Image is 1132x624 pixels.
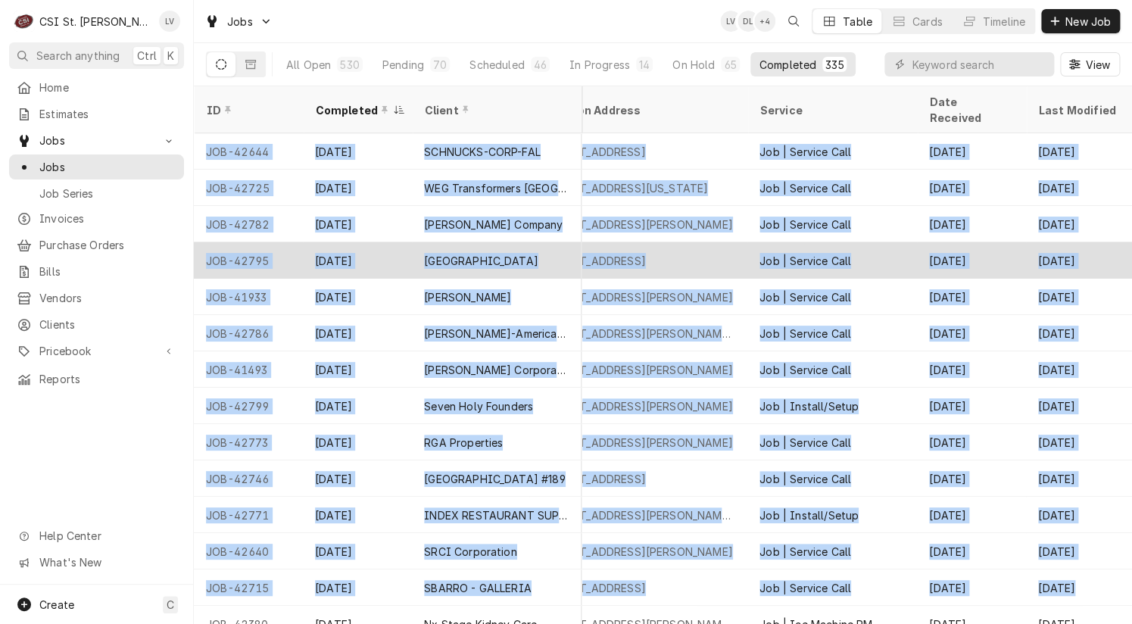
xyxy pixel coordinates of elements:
div: Pending [382,57,424,73]
span: What's New [39,554,175,570]
div: 14 [639,57,650,73]
div: DL [738,11,759,32]
div: JOB-42795 [194,242,303,279]
div: Scheduled [469,57,524,73]
div: LV [720,11,741,32]
div: [DATE] [917,133,1026,170]
span: Ctrl [137,48,157,64]
span: Jobs [39,159,176,175]
a: Estimates [9,101,184,126]
div: [STREET_ADDRESS] [541,144,646,160]
div: On Hold [672,57,715,73]
span: Invoices [39,211,176,226]
div: [PERSON_NAME] Company [424,217,563,232]
a: Clients [9,312,184,337]
a: Job Series [9,181,184,206]
div: [PERSON_NAME] Corporate Park, LLC [424,362,569,378]
a: Vendors [9,285,184,310]
span: Search anything [36,48,120,64]
div: JOB-42715 [194,569,303,606]
div: JOB-42771 [194,497,303,533]
div: [STREET_ADDRESS][PERSON_NAME][PERSON_NAME] [541,507,735,523]
div: [DATE] [303,315,412,351]
div: JOB-42773 [194,424,303,460]
button: New Job [1041,9,1120,33]
div: Last Modified [1038,102,1120,118]
span: Create [39,598,74,611]
div: JOB-42786 [194,315,303,351]
div: Cards [912,14,943,30]
div: [DATE] [303,460,412,497]
div: CSI St. [PERSON_NAME] [39,14,151,30]
div: Location Address [541,102,732,118]
div: [DATE] [303,242,412,279]
div: INDEX RESTAURANT SUPPLY (1) [424,507,569,523]
div: [STREET_ADDRESS][US_STATE] [541,180,708,196]
span: Vendors [39,290,176,306]
span: Pricebook [39,343,154,359]
a: Home [9,75,184,100]
div: Job | Service Call [759,180,851,196]
div: [STREET_ADDRESS] [541,471,646,487]
div: Lisa Vestal's Avatar [159,11,180,32]
div: [STREET_ADDRESS][PERSON_NAME] [541,544,733,560]
div: [DATE] [917,170,1026,206]
div: JOB-42746 [194,460,303,497]
div: + 4 [754,11,775,32]
div: Job | Service Call [759,362,851,378]
span: Purchase Orders [39,237,176,253]
div: Job | Service Call [759,326,851,342]
div: [STREET_ADDRESS] [541,253,646,269]
div: Lisa Vestal's Avatar [720,11,741,32]
a: Go to Pricebook [9,339,184,363]
span: Estimates [39,106,176,122]
div: [DATE] [917,497,1026,533]
a: Go to Jobs [9,128,184,153]
div: Date Received [929,94,1011,126]
div: JOB-41493 [194,351,303,388]
div: JOB-42644 [194,133,303,170]
div: David Lindsey's Avatar [738,11,759,32]
div: JOB-41933 [194,279,303,315]
a: Purchase Orders [9,232,184,257]
div: [STREET_ADDRESS] [541,580,646,596]
div: Timeline [983,14,1025,30]
a: Go to Jobs [198,9,279,34]
div: [DATE] [917,533,1026,569]
div: 530 [340,57,359,73]
div: SCHNUCKS-CORP-FAL [424,144,541,160]
div: Job | Service Call [759,435,851,451]
div: [DATE] [303,133,412,170]
a: Invoices [9,206,184,231]
div: Job | Service Call [759,471,851,487]
div: All Open [286,57,331,73]
div: [DATE] [303,351,412,388]
span: Jobs [227,14,253,30]
div: Completed [759,57,816,73]
div: 335 [825,57,844,73]
span: C [167,597,174,613]
button: Search anythingCtrlK [9,42,184,69]
span: K [167,48,174,64]
div: CSI St. Louis's Avatar [14,11,35,32]
div: JOB-42725 [194,170,303,206]
div: [GEOGRAPHIC_DATA] [424,253,538,269]
div: [STREET_ADDRESS][PERSON_NAME] [541,289,733,305]
div: [STREET_ADDRESS][PERSON_NAME][PERSON_NAME][PERSON_NAME] [541,326,735,342]
span: Reports [39,371,176,387]
div: 65 [724,57,736,73]
div: Job | Install/Setup [759,398,859,414]
div: [DATE] [303,279,412,315]
div: [DATE] [917,242,1026,279]
div: [DATE] [917,569,1026,606]
div: [PERSON_NAME] [424,289,511,305]
div: [STREET_ADDRESS][PERSON_NAME] [541,217,733,232]
div: [DATE] [303,388,412,424]
div: Job | Service Call [759,253,851,269]
div: Client [424,102,566,118]
button: View [1060,52,1120,76]
div: SBARRO - GALLERIA [424,580,532,596]
div: [GEOGRAPHIC_DATA] #189 [424,471,566,487]
span: Bills [39,264,176,279]
a: Go to Help Center [9,523,184,548]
